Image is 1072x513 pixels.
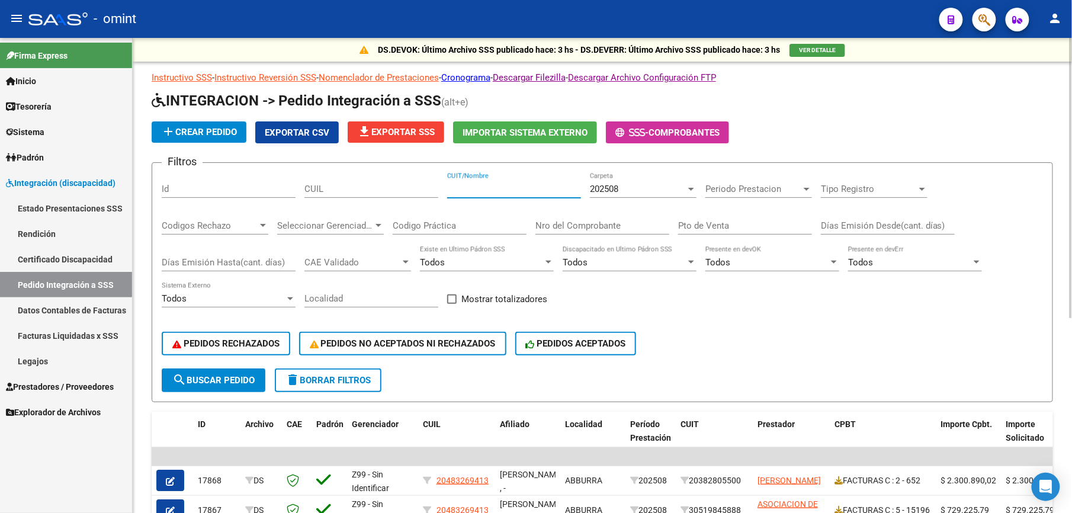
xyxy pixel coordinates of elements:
[941,419,993,429] span: Importe Cpbt.
[463,127,588,138] span: Importar Sistema Externo
[830,412,936,464] datatable-header-cell: CPBT
[245,474,277,488] div: DS
[319,72,439,83] a: Nomenclador de Prestaciones
[285,375,371,386] span: Borrar Filtros
[245,419,274,429] span: Archivo
[705,257,730,268] span: Todos
[821,184,917,194] span: Tipo Registro
[615,127,649,138] span: -
[1006,419,1045,443] span: Importe Solicitado
[152,121,246,143] button: Crear Pedido
[563,257,588,268] span: Todos
[304,257,400,268] span: CAE Validado
[630,474,671,488] div: 202508
[161,127,237,137] span: Crear Pedido
[312,412,347,464] datatable-header-cell: Padrón
[172,338,280,349] span: PEDIDOS RECHAZADOS
[152,71,1053,84] p: - - - - -
[606,121,729,143] button: -Comprobantes
[162,332,290,355] button: PEDIDOS RECHAZADOS
[347,412,418,464] datatable-header-cell: Gerenciador
[423,419,441,429] span: CUIL
[378,43,780,56] p: DS.DEVOK: Último Archivo SSS publicado hace: 3 hs - DS.DEVERR: Último Archivo SSS publicado hace:...
[6,75,36,88] span: Inicio
[316,419,344,429] span: Padrón
[936,412,1002,464] datatable-header-cell: Importe Cpbt.
[436,476,489,485] span: 20483269413
[515,332,637,355] button: PEDIDOS ACEPTADOS
[198,419,206,429] span: ID
[6,151,44,164] span: Padrón
[94,6,136,32] span: - omint
[214,72,316,83] a: Instructivo Reversión SSS
[172,375,255,386] span: Buscar Pedido
[676,412,753,464] datatable-header-cell: CUIT
[193,412,240,464] datatable-header-cell: ID
[1048,11,1063,25] mat-icon: person
[799,47,836,53] span: VER DETALLE
[493,72,566,83] a: Descargar Filezilla
[565,419,602,429] span: Localidad
[277,220,373,231] span: Seleccionar Gerenciador
[6,380,114,393] span: Prestadores / Proveedores
[162,153,203,170] h3: Filtros
[418,412,495,464] datatable-header-cell: CUIL
[255,121,339,143] button: Exportar CSV
[590,184,618,194] span: 202508
[681,474,748,488] div: 20382805500
[162,368,265,392] button: Buscar Pedido
[161,124,175,139] mat-icon: add
[357,127,435,137] span: Exportar SSS
[1006,476,1062,485] span: $ 2.300.890,02
[758,476,821,485] span: [PERSON_NAME]
[240,412,282,464] datatable-header-cell: Archivo
[789,44,845,57] button: VER DETALLE
[1032,473,1060,501] div: Open Intercom Messenger
[625,412,676,464] datatable-header-cell: Período Prestación
[835,419,856,429] span: CPBT
[6,100,52,113] span: Tesorería
[172,373,187,387] mat-icon: search
[352,419,399,429] span: Gerenciador
[1002,412,1067,464] datatable-header-cell: Importe Solicitado
[152,92,441,109] span: INTEGRACION -> Pedido Integración a SSS
[941,476,997,485] span: $ 2.300.890,02
[275,368,381,392] button: Borrar Filtros
[285,373,300,387] mat-icon: delete
[705,184,801,194] span: Periodo Prestacion
[198,474,236,488] div: 17868
[6,126,44,139] span: Sistema
[630,419,671,443] span: Período Prestación
[758,419,795,429] span: Prestador
[495,412,560,464] datatable-header-cell: Afiliado
[352,470,389,493] span: Z99 - Sin Identificar
[681,419,699,429] span: CUIT
[526,338,626,349] span: PEDIDOS ACEPTADOS
[9,11,24,25] mat-icon: menu
[848,257,873,268] span: Todos
[461,292,547,306] span: Mostrar totalizadores
[162,293,187,304] span: Todos
[310,338,496,349] span: PEDIDOS NO ACEPTADOS NI RECHAZADOS
[162,220,258,231] span: Codigos Rechazo
[6,49,68,62] span: Firma Express
[560,412,625,464] datatable-header-cell: Localidad
[299,332,506,355] button: PEDIDOS NO ACEPTADOS NI RECHAZADOS
[453,121,597,143] button: Importar Sistema Externo
[287,419,302,429] span: CAE
[441,97,468,108] span: (alt+e)
[568,72,716,83] a: Descargar Archivo Configuración FTP
[565,476,602,485] span: ABBURRA
[6,177,115,190] span: Integración (discapacidad)
[753,412,830,464] datatable-header-cell: Prestador
[500,470,563,493] span: [PERSON_NAME] , -
[265,127,329,138] span: Exportar CSV
[357,124,371,139] mat-icon: file_download
[441,72,490,83] a: Cronograma
[6,406,101,419] span: Explorador de Archivos
[348,121,444,143] button: Exportar SSS
[500,419,529,429] span: Afiliado
[282,412,312,464] datatable-header-cell: CAE
[649,127,720,138] span: Comprobantes
[152,72,212,83] a: Instructivo SSS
